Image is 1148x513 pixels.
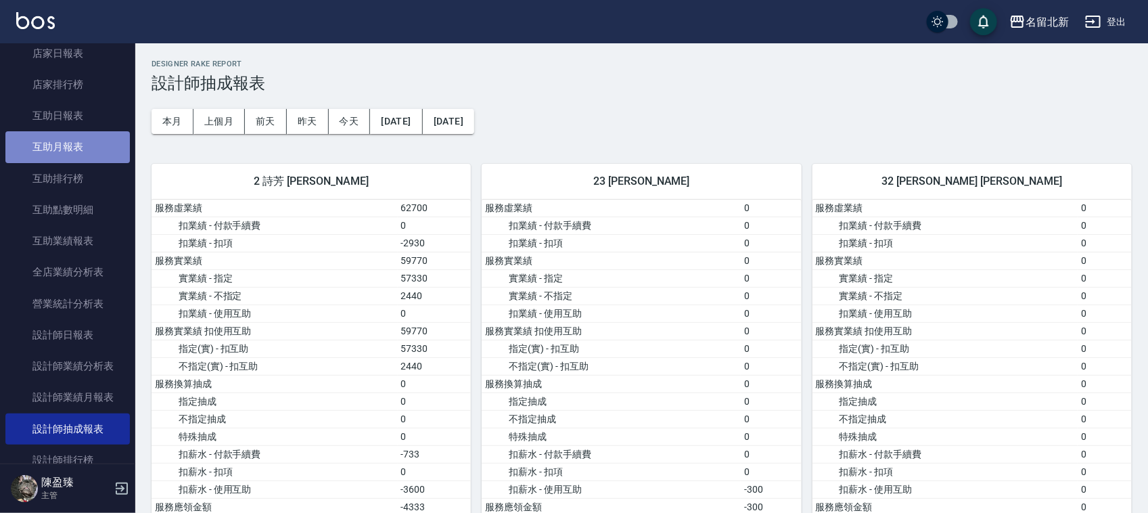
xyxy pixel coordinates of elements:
[398,375,472,393] td: 0
[741,375,801,393] td: 0
[812,200,1078,217] td: 服務虛業績
[970,8,997,35] button: save
[5,445,130,476] a: 設計師排行榜
[1078,463,1132,481] td: 0
[1078,269,1132,287] td: 0
[5,225,130,256] a: 互助業績報表
[482,481,741,498] td: 扣薪水 - 使用互助
[482,252,741,269] td: 服務實業績
[482,234,741,252] td: 扣業績 - 扣項
[812,269,1078,287] td: 實業績 - 指定
[398,200,472,217] td: 62700
[5,414,130,445] a: 設計師抽成報表
[1078,340,1132,357] td: 0
[482,428,741,445] td: 特殊抽成
[812,410,1078,428] td: 不指定抽成
[398,340,472,357] td: 57330
[152,305,398,322] td: 扣業績 - 使用互助
[812,463,1078,481] td: 扣薪水 - 扣項
[5,100,130,131] a: 互助日報表
[398,428,472,445] td: 0
[152,463,398,481] td: 扣薪水 - 扣項
[482,410,741,428] td: 不指定抽成
[812,322,1078,340] td: 服務實業績 扣使用互助
[398,357,472,375] td: 2440
[398,481,472,498] td: -3600
[152,234,398,252] td: 扣業績 - 扣項
[741,200,801,217] td: 0
[812,375,1078,393] td: 服務換算抽成
[1078,445,1132,463] td: 0
[741,428,801,445] td: 0
[398,322,472,340] td: 59770
[5,288,130,319] a: 營業統計分析表
[1026,14,1069,30] div: 名留北新
[741,445,801,463] td: 0
[5,256,130,288] a: 全店業績分析表
[370,109,422,134] button: [DATE]
[152,269,398,287] td: 實業績 - 指定
[41,489,110,501] p: 主管
[741,322,801,340] td: 0
[287,109,329,134] button: 昨天
[152,60,1132,68] h2: Designer Rake Report
[398,269,472,287] td: 57330
[398,234,472,252] td: -2930
[152,252,398,269] td: 服務實業績
[482,375,741,393] td: 服務換算抽成
[152,74,1132,93] h3: 設計師抽成報表
[1078,375,1132,393] td: 0
[168,175,455,188] span: 2 詩芳 [PERSON_NAME]
[1078,322,1132,340] td: 0
[152,287,398,305] td: 實業績 - 不指定
[812,305,1078,322] td: 扣業績 - 使用互助
[482,269,741,287] td: 實業績 - 指定
[741,217,801,234] td: 0
[398,393,472,410] td: 0
[398,463,472,481] td: 0
[152,410,398,428] td: 不指定抽成
[829,175,1116,188] span: 32 [PERSON_NAME] [PERSON_NAME]
[1078,217,1132,234] td: 0
[741,340,801,357] td: 0
[741,305,801,322] td: 0
[482,322,741,340] td: 服務實業績 扣使用互助
[1080,9,1132,35] button: 登出
[152,109,193,134] button: 本月
[741,481,801,498] td: -300
[398,305,472,322] td: 0
[152,217,398,234] td: 扣業績 - 付款手續費
[741,357,801,375] td: 0
[5,351,130,382] a: 設計師業績分析表
[482,445,741,463] td: 扣薪水 - 付款手續費
[812,217,1078,234] td: 扣業績 - 付款手續費
[41,476,110,489] h5: 陳盈臻
[741,287,801,305] td: 0
[5,382,130,413] a: 設計師業績月報表
[152,393,398,410] td: 指定抽成
[5,69,130,100] a: 店家排行榜
[482,305,741,322] td: 扣業績 - 使用互助
[741,269,801,287] td: 0
[329,109,371,134] button: 今天
[812,445,1078,463] td: 扣薪水 - 付款手續費
[5,163,130,194] a: 互助排行榜
[812,428,1078,445] td: 特殊抽成
[16,12,55,29] img: Logo
[482,357,741,375] td: 不指定(實) - 扣互助
[398,287,472,305] td: 2440
[741,234,801,252] td: 0
[1078,410,1132,428] td: 0
[812,357,1078,375] td: 不指定(實) - 扣互助
[152,375,398,393] td: 服務換算抽成
[498,175,785,188] span: 23 [PERSON_NAME]
[152,322,398,340] td: 服務實業績 扣使用互助
[1004,8,1074,36] button: 名留北新
[482,200,741,217] td: 服務虛業績
[482,463,741,481] td: 扣薪水 - 扣項
[5,194,130,225] a: 互助點數明細
[812,287,1078,305] td: 實業績 - 不指定
[423,109,474,134] button: [DATE]
[741,393,801,410] td: 0
[1078,252,1132,269] td: 0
